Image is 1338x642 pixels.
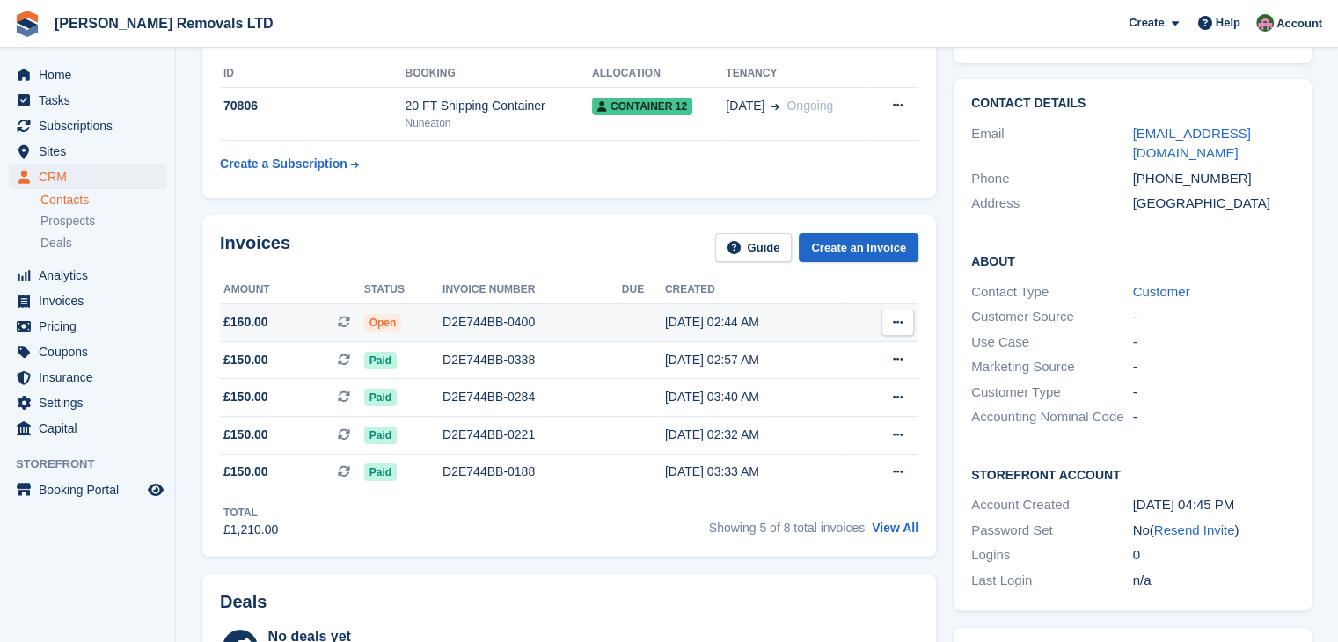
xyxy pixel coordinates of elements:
[442,463,622,481] div: D2E744BB-0188
[1129,14,1164,32] span: Create
[223,463,268,481] span: £150.00
[592,98,692,115] span: Container 12
[9,164,166,189] a: menu
[40,234,166,252] a: Deals
[39,365,144,390] span: Insurance
[1133,407,1295,427] div: -
[40,212,166,230] a: Prospects
[220,233,290,262] h2: Invoices
[39,339,144,364] span: Coupons
[9,139,166,164] a: menu
[971,307,1133,327] div: Customer Source
[1256,14,1274,32] img: Paul Withers
[9,365,166,390] a: menu
[223,505,278,521] div: Total
[39,416,144,441] span: Capital
[223,313,268,332] span: £160.00
[1216,14,1240,32] span: Help
[442,351,622,369] div: D2E744BB-0338
[9,416,166,441] a: menu
[364,427,397,444] span: Paid
[971,571,1133,591] div: Last Login
[1133,521,1295,541] div: No
[364,463,397,481] span: Paid
[1133,193,1295,214] div: [GEOGRAPHIC_DATA]
[1150,522,1239,537] span: ( )
[971,193,1133,214] div: Address
[1133,169,1295,189] div: [PHONE_NUMBER]
[971,407,1133,427] div: Accounting Nominal Code
[1133,126,1251,161] a: [EMAIL_ADDRESS][DOMAIN_NAME]
[1276,15,1322,33] span: Account
[872,521,918,535] a: View All
[665,463,847,481] div: [DATE] 03:33 AM
[971,124,1133,164] div: Email
[39,263,144,288] span: Analytics
[665,426,847,444] div: [DATE] 02:32 AM
[220,97,405,115] div: 70806
[1133,545,1295,565] div: 0
[405,115,592,131] div: Nuneaton
[971,97,1294,111] h2: Contact Details
[364,314,402,332] span: Open
[442,388,622,406] div: D2E744BB-0284
[1154,522,1235,537] a: Resend Invite
[799,233,918,262] a: Create an Invoice
[1133,284,1190,299] a: Customer
[48,9,281,38] a: [PERSON_NAME] Removals LTD
[220,60,405,88] th: ID
[39,314,144,339] span: Pricing
[364,352,397,369] span: Paid
[39,164,144,189] span: CRM
[665,388,847,406] div: [DATE] 03:40 AM
[405,60,592,88] th: Booking
[971,521,1133,541] div: Password Set
[39,478,144,502] span: Booking Portal
[665,276,847,304] th: Created
[971,252,1294,269] h2: About
[726,97,764,115] span: [DATE]
[9,478,166,502] a: menu
[223,521,278,539] div: £1,210.00
[1133,332,1295,353] div: -
[9,288,166,313] a: menu
[39,88,144,113] span: Tasks
[592,60,726,88] th: Allocation
[971,495,1133,515] div: Account Created
[9,314,166,339] a: menu
[9,390,166,415] a: menu
[971,383,1133,403] div: Customer Type
[40,192,166,208] a: Contacts
[9,263,166,288] a: menu
[971,169,1133,189] div: Phone
[1133,571,1295,591] div: n/a
[1133,357,1295,377] div: -
[1133,307,1295,327] div: -
[622,276,665,304] th: Due
[220,155,347,173] div: Create a Subscription
[971,357,1133,377] div: Marketing Source
[14,11,40,37] img: stora-icon-8386f47178a22dfd0bd8f6a31ec36ba5ce8667c1dd55bd0f319d3a0aa187defe.svg
[223,388,268,406] span: £150.00
[442,313,622,332] div: D2E744BB-0400
[39,62,144,87] span: Home
[223,426,268,444] span: £150.00
[364,389,397,406] span: Paid
[40,213,95,230] span: Prospects
[405,97,592,115] div: 20 FT Shipping Container
[726,60,869,88] th: Tenancy
[1133,383,1295,403] div: -
[364,276,442,304] th: Status
[971,282,1133,303] div: Contact Type
[39,139,144,164] span: Sites
[39,113,144,138] span: Subscriptions
[39,390,144,415] span: Settings
[442,426,622,444] div: D2E744BB-0221
[715,233,793,262] a: Guide
[220,148,359,180] a: Create a Subscription
[40,235,72,252] span: Deals
[9,339,166,364] a: menu
[39,288,144,313] span: Invoices
[786,98,833,113] span: Ongoing
[665,313,847,332] div: [DATE] 02:44 AM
